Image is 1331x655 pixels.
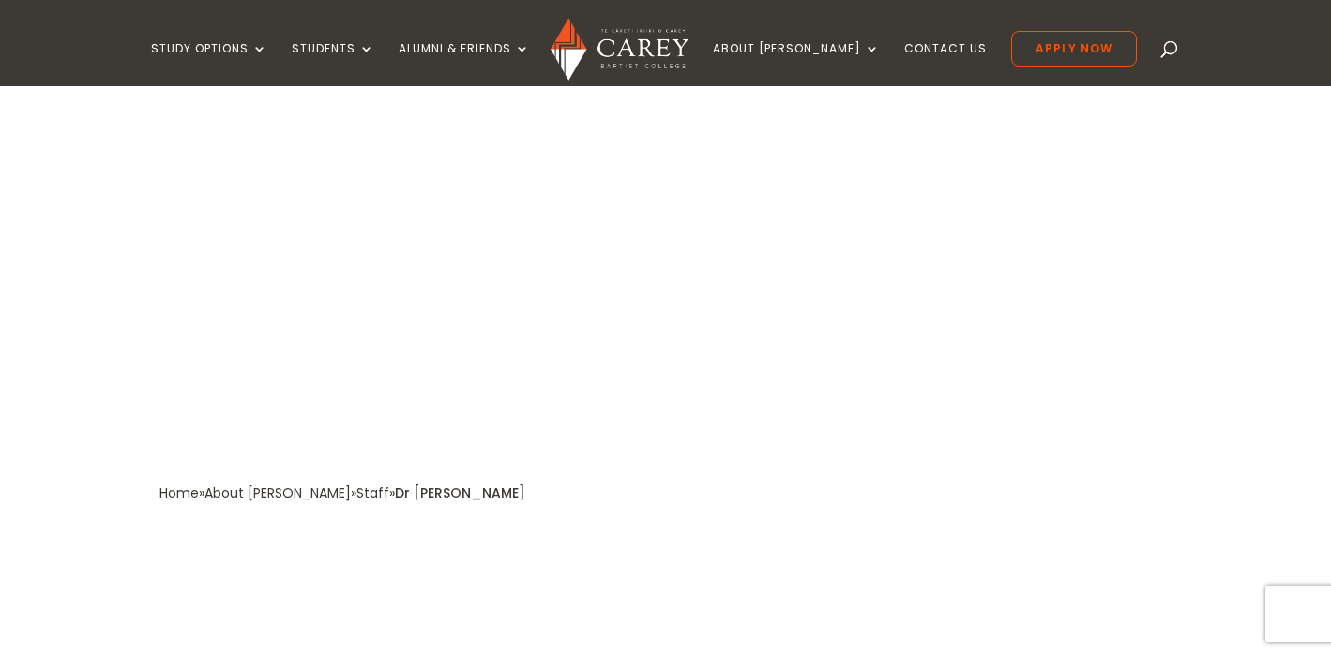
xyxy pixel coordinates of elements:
a: Home [159,484,199,502]
a: Contact Us [904,42,987,86]
div: » » » [159,481,395,506]
img: Carey Baptist College [551,18,688,81]
a: Staff [356,484,389,502]
a: About [PERSON_NAME] [713,42,880,86]
a: Study Options [151,42,267,86]
a: Students [292,42,374,86]
a: About [PERSON_NAME] [204,484,351,502]
div: Dr [PERSON_NAME] [395,481,525,506]
a: Apply Now [1011,31,1137,67]
a: Alumni & Friends [399,42,530,86]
